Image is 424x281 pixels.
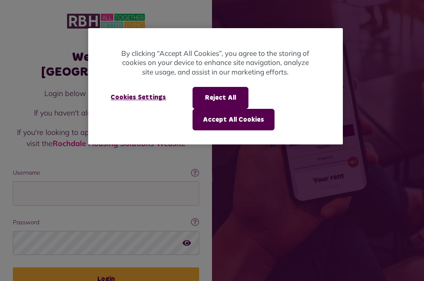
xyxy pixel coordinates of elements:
p: By clicking “Accept All Cookies”, you agree to the storing of cookies on your device to enhance s... [121,49,309,77]
div: Privacy [88,28,342,144]
button: Cookies Settings [101,87,176,108]
button: Reject All [193,87,248,108]
div: Cookie banner [88,28,342,144]
button: Accept All Cookies [193,109,275,130]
